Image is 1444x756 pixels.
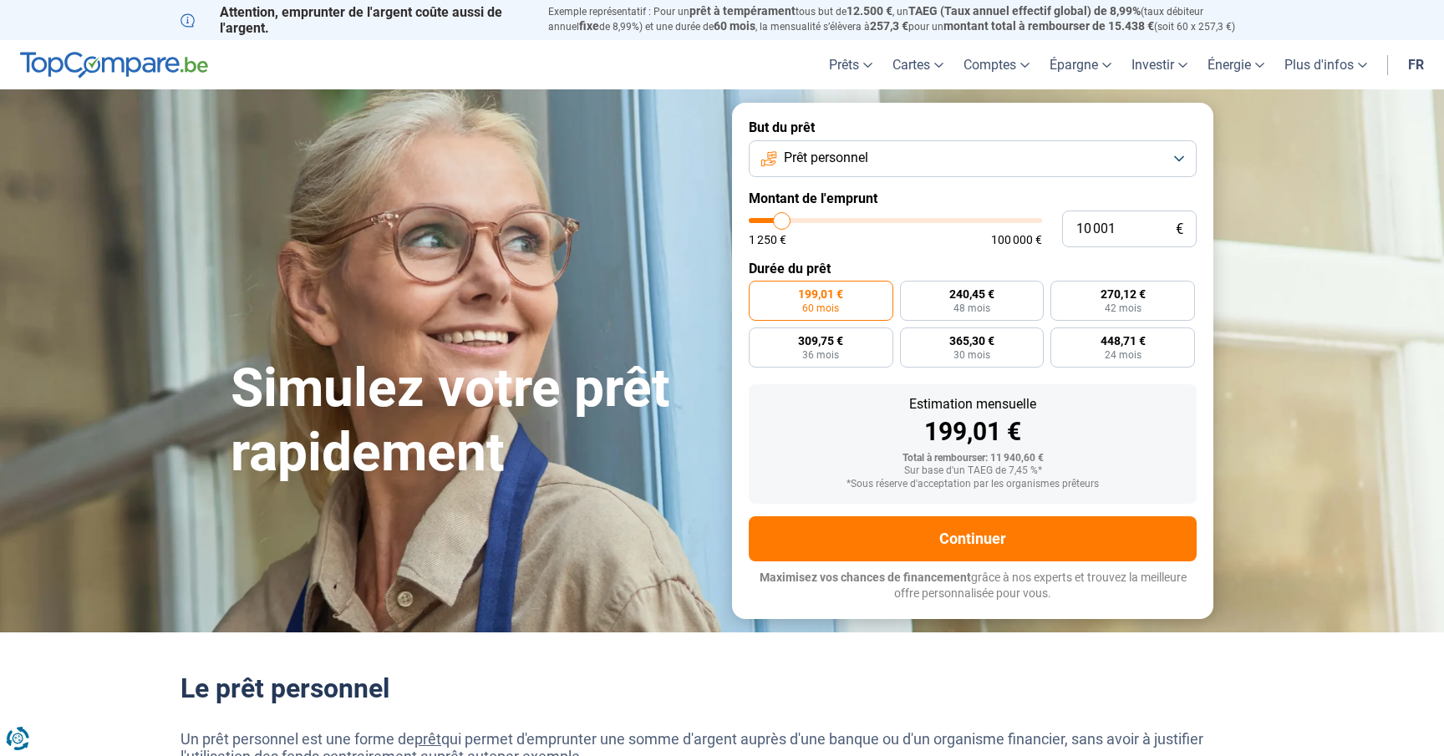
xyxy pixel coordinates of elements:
[762,398,1183,411] div: Estimation mensuelle
[760,571,971,584] span: Maximisez vos chances de financement
[847,4,892,18] span: 12.500 €
[1398,40,1434,89] a: fr
[1121,40,1197,89] a: Investir
[953,350,990,360] span: 30 mois
[749,261,1197,277] label: Durée du prêt
[414,730,441,748] a: prêt
[762,465,1183,477] div: Sur base d'un TAEG de 7,45 %*
[908,4,1141,18] span: TAEG (Taux annuel effectif global) de 8,99%
[1274,40,1377,89] a: Plus d'infos
[762,479,1183,490] div: *Sous réserve d'acceptation par les organismes prêteurs
[749,570,1197,602] p: grâce à nos experts et trouvez la meilleure offre personnalisée pour vous.
[231,357,712,485] h1: Simulez votre prêt rapidement
[749,140,1197,177] button: Prêt personnel
[1176,222,1183,236] span: €
[1197,40,1274,89] a: Énergie
[749,119,1197,135] label: But du prêt
[991,234,1042,246] span: 100 000 €
[949,288,994,300] span: 240,45 €
[819,40,882,89] a: Prêts
[1105,303,1141,313] span: 42 mois
[953,40,1040,89] a: Comptes
[949,335,994,347] span: 365,30 €
[1040,40,1121,89] a: Épargne
[180,672,1263,704] h2: Le prêt personnel
[802,350,839,360] span: 36 mois
[1101,288,1146,300] span: 270,12 €
[749,234,786,246] span: 1 250 €
[1105,350,1141,360] span: 24 mois
[943,19,1154,33] span: montant total à rembourser de 15.438 €
[548,4,1263,34] p: Exemple représentatif : Pour un tous but de , un (taux débiteur annuel de 8,99%) et une durée de ...
[689,4,796,18] span: prêt à tempérament
[714,19,755,33] span: 60 mois
[180,4,528,36] p: Attention, emprunter de l'argent coûte aussi de l'argent.
[798,335,843,347] span: 309,75 €
[749,516,1197,561] button: Continuer
[784,149,868,167] span: Prêt personnel
[1101,335,1146,347] span: 448,71 €
[20,52,208,79] img: TopCompare
[749,190,1197,206] label: Montant de l'emprunt
[870,19,908,33] span: 257,3 €
[882,40,953,89] a: Cartes
[762,453,1183,464] div: Total à rembourser: 11 940,60 €
[953,303,990,313] span: 48 mois
[798,288,843,300] span: 199,01 €
[762,419,1183,444] div: 199,01 €
[579,19,599,33] span: fixe
[802,303,839,313] span: 60 mois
